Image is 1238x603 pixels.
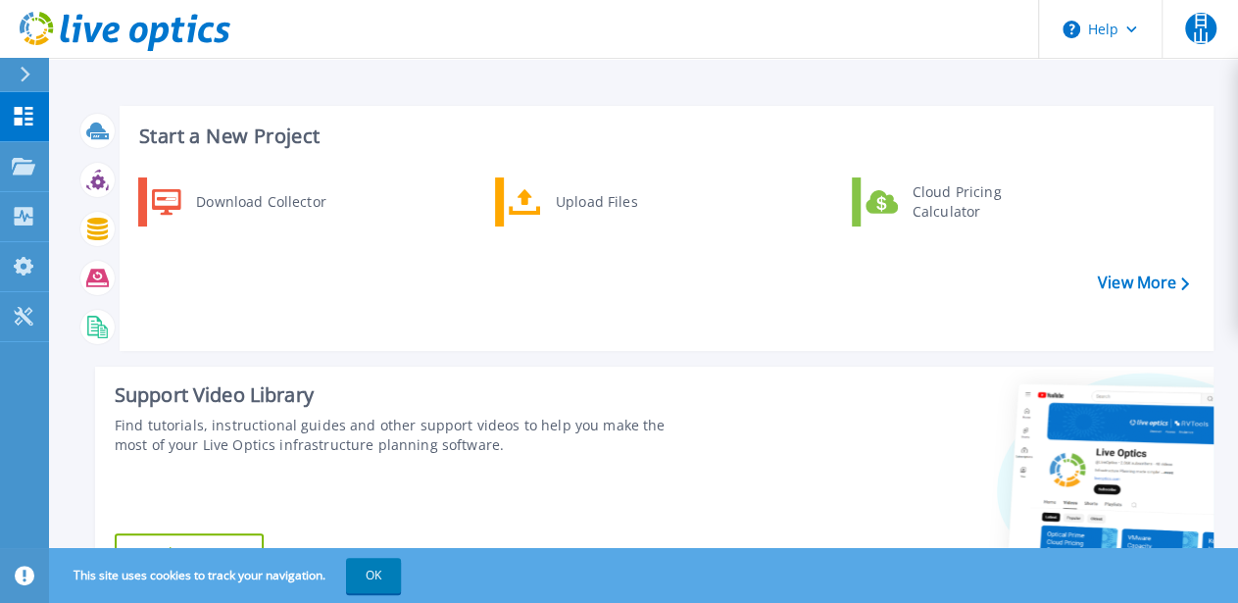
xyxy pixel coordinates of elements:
[903,182,1048,222] div: Cloud Pricing Calculator
[495,177,696,226] a: Upload Files
[115,533,264,573] a: Explore Now!
[115,382,696,408] div: Support Video Library
[115,416,696,455] div: Find tutorials, instructional guides and other support videos to help you make the most of your L...
[138,177,339,226] a: Download Collector
[186,182,334,222] div: Download Collector
[1098,274,1189,292] a: View More
[1185,13,1216,44] span: 日山
[852,177,1053,226] a: Cloud Pricing Calculator
[546,182,691,222] div: Upload Files
[139,126,1188,147] h3: Start a New Project
[346,558,401,593] button: OK
[54,558,401,593] span: This site uses cookies to track your navigation.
